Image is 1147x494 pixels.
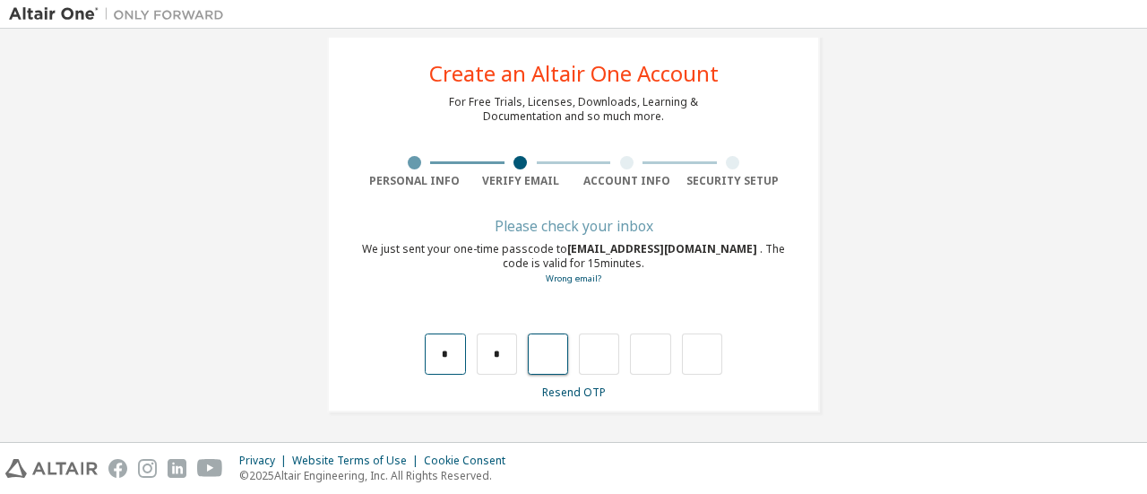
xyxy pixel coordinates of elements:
img: Altair One [9,5,233,23]
div: Security Setup [680,174,787,188]
img: instagram.svg [138,459,157,478]
img: youtube.svg [197,459,223,478]
a: Go back to the registration form [546,273,601,284]
div: Create an Altair One Account [429,63,719,84]
span: [EMAIL_ADDRESS][DOMAIN_NAME] [567,241,760,256]
div: Privacy [239,454,292,468]
div: We just sent your one-time passcode to . The code is valid for 15 minutes. [361,242,786,286]
div: Account Info [573,174,680,188]
div: Verify Email [468,174,574,188]
div: For Free Trials, Licenses, Downloads, Learning & Documentation and so much more. [449,95,698,124]
div: Personal Info [361,174,468,188]
div: Please check your inbox [361,221,786,231]
div: Cookie Consent [424,454,516,468]
a: Resend OTP [542,385,606,400]
div: Website Terms of Use [292,454,424,468]
img: altair_logo.svg [5,459,98,478]
img: facebook.svg [108,459,127,478]
p: © 2025 Altair Engineering, Inc. All Rights Reserved. [239,468,516,483]
img: linkedin.svg [168,459,186,478]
